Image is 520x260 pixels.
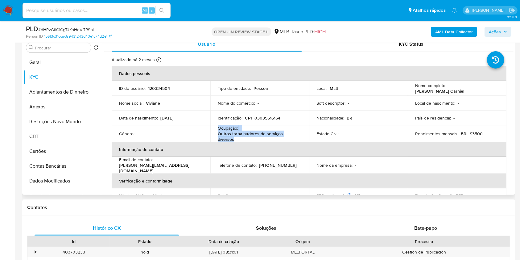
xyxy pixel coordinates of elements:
p: BRL $3500 [461,131,483,136]
p: PEP confirmado : [316,193,353,199]
span: HIGH [314,28,326,35]
div: 403703233 [38,247,109,257]
p: Não [355,193,363,199]
p: ana.conceicao@mercadolivre.com [472,7,507,13]
button: Anexos [24,99,101,114]
p: Tipo de Confirmação PEP : [415,193,464,199]
button: CBT [24,129,101,144]
div: Data de criação [185,238,263,245]
span: s [151,7,153,13]
span: # dHRvGtlC1CgTJKoHeXl7RSbi [38,27,94,33]
div: • [35,249,36,255]
span: Ações [489,27,501,37]
span: KYC Status [399,40,423,48]
p: País de residência : [415,115,451,121]
button: search-icon [155,6,168,15]
p: verified [147,193,162,199]
div: ML_PORTAL [267,247,338,257]
p: Gênero : [119,131,134,136]
span: Atalhos rápidos [413,7,446,14]
th: Informação de contato [112,142,506,157]
p: Local : [316,86,327,91]
span: Bate-papo [414,224,437,232]
span: 3.158.0 [507,15,517,19]
h1: Contatos [27,204,510,211]
p: Nacionalidade : [316,115,344,121]
div: [DATE] 08:31:01 [180,247,267,257]
input: Pesquise usuários ou casos... [23,6,171,15]
th: Dados pessoais [112,66,506,81]
th: Verificação e conformidade [112,174,506,188]
a: Notificações [452,8,457,13]
span: Soluções [256,224,276,232]
p: Telefone de contato : [218,162,257,168]
p: Local de nascimento : [415,100,455,106]
button: Ações [485,27,511,37]
p: - [458,100,459,106]
span: Usuário [198,40,215,48]
p: Nível de KYC : [119,193,145,199]
p: Nome do comércio : [218,100,255,106]
p: Nome da empresa : [316,162,353,168]
b: Person ID [26,34,43,39]
input: Procurar [35,45,89,51]
p: [PHONE_NUMBER] [259,162,297,168]
p: Nome completo : [415,83,446,88]
button: KYC [24,70,101,85]
button: Restrições Novo Mundo [24,114,101,129]
p: Rendimentos mensais : [415,131,458,136]
span: Alt [142,7,147,13]
p: Identificação : [218,115,242,121]
div: Processo [343,238,506,245]
button: Detalhe da geolocalização [24,188,101,203]
p: ID do usuário : [119,86,146,91]
p: - [453,115,455,121]
button: Contas Bancárias [24,159,101,174]
button: AML Data Collector [431,27,477,37]
button: Dados Modificados [24,174,101,188]
p: Pessoa [254,86,268,91]
p: Atualizado há 2 meses [112,57,155,63]
div: Origem [271,238,334,245]
p: - [467,193,468,199]
b: PLD [26,24,38,34]
p: - [258,100,259,106]
p: Outros trabalhadores de serviços diversos [218,131,299,142]
p: Data de nascimento : [119,115,158,121]
span: Risco PLD: [292,28,326,35]
a: Sair [509,7,515,14]
p: Ocupação : [218,125,238,131]
p: MLB [330,86,338,91]
span: Histórico CX [93,224,121,232]
div: hold [109,247,181,257]
p: E-mail de contato : [119,157,153,162]
p: - [252,193,254,199]
p: [PERSON_NAME][EMAIL_ADDRESS][DOMAIN_NAME] [119,162,200,174]
p: [DATE] [160,115,173,121]
div: MLB [274,28,289,35]
p: Tipo de entidade : [218,86,251,91]
p: Nome social : [119,100,143,106]
p: - [137,131,138,136]
a: 1b6f3c31ccac59431243d40e1c74d2e1 [44,34,112,39]
p: Sujeito obrigado : [218,193,250,199]
p: - [348,100,349,106]
p: OPEN - IN REVIEW STAGE II [212,27,271,36]
p: Viviane [146,100,160,106]
p: 120334504 [148,86,170,91]
p: CPF 03035516154 [245,115,280,121]
div: Gestión de Publicación [338,247,510,257]
button: Adiantamentos de Dinheiro [24,85,101,99]
div: Estado [114,238,176,245]
b: AML Data Collector [435,27,473,37]
p: BR [347,115,352,121]
div: Id [43,238,105,245]
button: Cartões [24,144,101,159]
button: Procurar [29,45,34,50]
p: - [342,131,343,136]
p: Estado Civil : [316,131,339,136]
p: - [355,162,356,168]
button: Geral [24,55,101,70]
p: [PERSON_NAME] Carniel [415,88,464,94]
button: Retornar ao pedido padrão [93,45,98,52]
